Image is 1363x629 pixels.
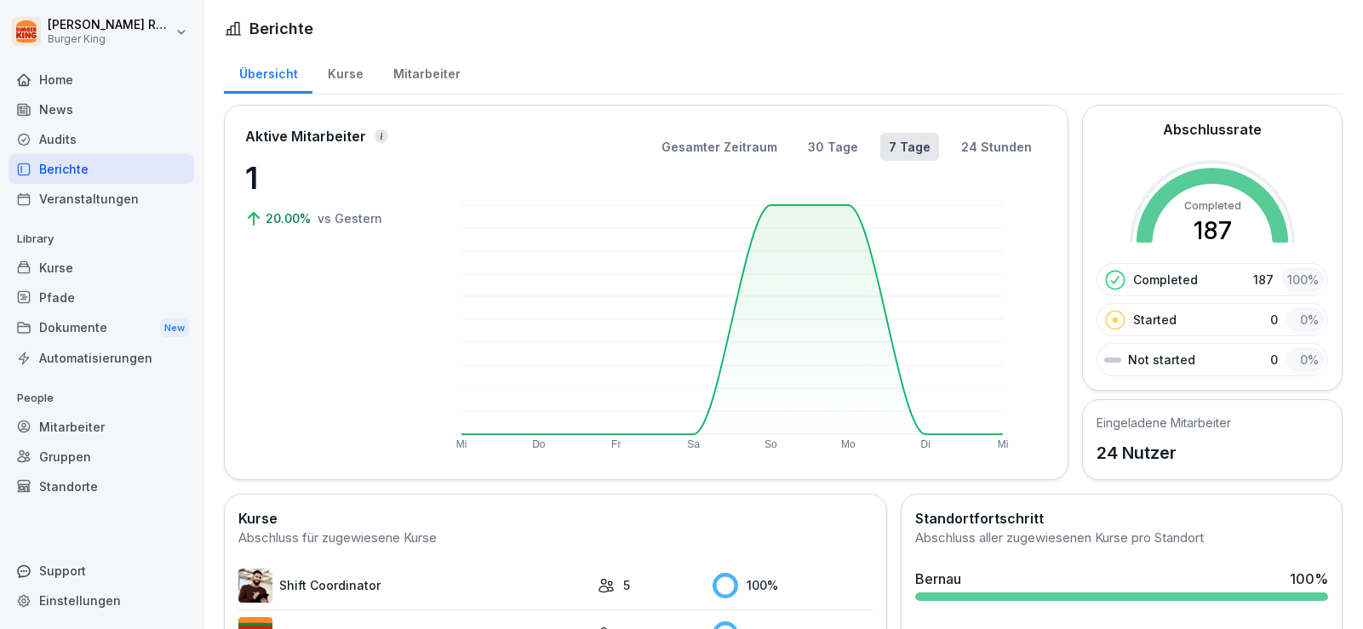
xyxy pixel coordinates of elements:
[249,17,313,40] h1: Berichte
[799,133,867,161] button: 30 Tage
[378,50,475,94] a: Mitarbeiter
[245,126,366,146] p: Aktive Mitarbeiter
[1097,414,1231,432] h5: Eingeladene Mitarbeiter
[456,438,467,450] text: Mi
[1133,271,1198,289] p: Completed
[1286,307,1324,332] div: 0 %
[9,385,194,412] p: People
[9,556,194,586] div: Support
[9,154,194,184] a: Berichte
[1128,351,1195,369] p: Not started
[687,438,700,450] text: Sa
[9,65,194,94] a: Home
[9,184,194,214] a: Veranstaltungen
[9,124,194,154] a: Audits
[238,569,272,603] img: q4kvd0p412g56irxfxn6tm8s.png
[312,50,378,94] a: Kurse
[9,472,194,501] a: Standorte
[48,33,172,45] p: Burger King
[160,318,189,338] div: New
[9,343,194,373] a: Automatisierungen
[653,133,786,161] button: Gesamter Zeitraum
[9,312,194,344] div: Dokumente
[908,562,1335,608] a: Bernau100%
[1163,119,1262,140] h2: Abschlussrate
[9,94,194,124] a: News
[920,438,930,450] text: Di
[224,50,312,94] a: Übersicht
[713,573,873,598] div: 100 %
[9,312,194,344] a: DokumenteNew
[1133,311,1177,329] p: Started
[1253,271,1274,289] p: 187
[48,18,172,32] p: [PERSON_NAME] Rohrich
[238,569,589,603] a: Shift Coordinator
[953,133,1040,161] button: 24 Stunden
[9,253,194,283] a: Kurse
[915,529,1328,548] div: Abschluss aller zugewiesenen Kurse pro Standort
[9,283,194,312] a: Pfade
[266,209,314,227] p: 20.00%
[997,438,1008,450] text: Mi
[238,508,873,529] h2: Kurse
[1270,351,1278,369] p: 0
[765,438,777,450] text: So
[9,226,194,253] p: Library
[915,569,961,589] div: Bernau
[915,508,1328,529] h2: Standortfortschritt
[9,442,194,472] a: Gruppen
[1097,440,1231,466] p: 24 Nutzer
[841,438,856,450] text: Mo
[880,133,939,161] button: 7 Tage
[1286,347,1324,372] div: 0 %
[532,438,546,450] text: Do
[623,576,630,594] p: 5
[245,155,415,201] p: 1
[611,438,621,450] text: Fr
[1290,569,1328,589] div: 100 %
[318,209,382,227] p: vs Gestern
[9,412,194,442] a: Mitarbeiter
[238,529,873,548] div: Abschluss für zugewiesene Kurse
[1270,311,1278,329] p: 0
[1282,267,1324,292] div: 100 %
[9,586,194,615] a: Einstellungen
